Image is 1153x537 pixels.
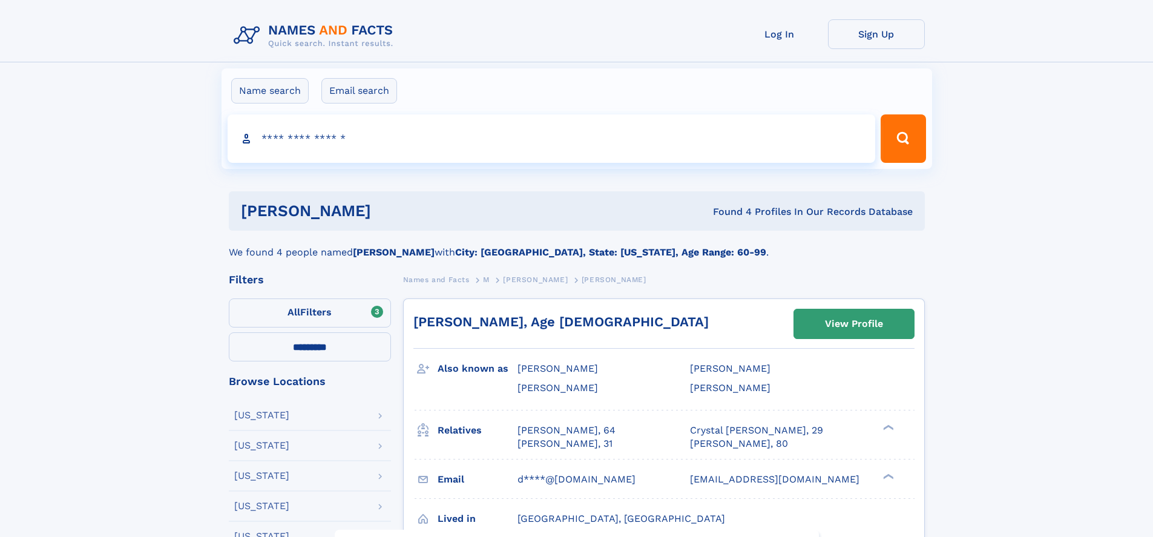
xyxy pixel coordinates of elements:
[582,275,646,284] span: [PERSON_NAME]
[229,19,403,52] img: Logo Names and Facts
[234,441,289,450] div: [US_STATE]
[690,424,823,437] a: Crystal [PERSON_NAME], 29
[825,310,883,338] div: View Profile
[517,437,613,450] a: [PERSON_NAME], 31
[690,363,770,374] span: [PERSON_NAME]
[438,358,517,379] h3: Also known as
[287,306,300,318] span: All
[517,363,598,374] span: [PERSON_NAME]
[229,231,925,260] div: We found 4 people named with .
[413,314,709,329] a: [PERSON_NAME], Age [DEMOGRAPHIC_DATA]
[241,203,542,219] h1: [PERSON_NAME]
[794,309,914,338] a: View Profile
[353,246,435,258] b: [PERSON_NAME]
[403,272,470,287] a: Names and Facts
[731,19,828,49] a: Log In
[229,298,391,328] label: Filters
[483,275,490,284] span: M
[517,513,725,524] span: [GEOGRAPHIC_DATA], [GEOGRAPHIC_DATA]
[542,205,913,219] div: Found 4 Profiles In Our Records Database
[828,19,925,49] a: Sign Up
[880,423,895,431] div: ❯
[455,246,766,258] b: City: [GEOGRAPHIC_DATA], State: [US_STATE], Age Range: 60-99
[321,78,397,104] label: Email search
[483,272,490,287] a: M
[234,501,289,511] div: [US_STATE]
[517,382,598,394] span: [PERSON_NAME]
[881,114,925,163] button: Search Button
[517,424,616,437] a: [PERSON_NAME], 64
[228,114,876,163] input: search input
[438,420,517,441] h3: Relatives
[503,275,568,284] span: [PERSON_NAME]
[231,78,309,104] label: Name search
[880,472,895,480] div: ❯
[438,509,517,529] h3: Lived in
[690,437,788,450] a: [PERSON_NAME], 80
[690,473,859,485] span: [EMAIL_ADDRESS][DOMAIN_NAME]
[229,274,391,285] div: Filters
[229,376,391,387] div: Browse Locations
[438,469,517,490] h3: Email
[234,471,289,481] div: [US_STATE]
[690,382,770,394] span: [PERSON_NAME]
[234,410,289,420] div: [US_STATE]
[503,272,568,287] a: [PERSON_NAME]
